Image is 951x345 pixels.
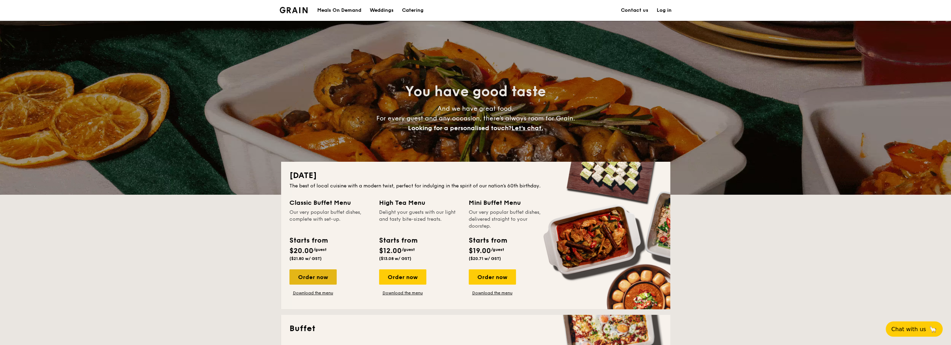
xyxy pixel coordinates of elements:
[289,247,313,255] span: $20.00
[886,321,943,337] button: Chat with us🦙
[289,209,371,230] div: Our very popular buffet dishes, complete with set-up.
[289,269,337,285] div: Order now
[469,256,501,261] span: ($20.71 w/ GST)
[379,198,460,208] div: High Tea Menu
[379,235,417,246] div: Starts from
[402,247,415,252] span: /guest
[289,235,327,246] div: Starts from
[289,323,662,334] h2: Buffet
[408,124,511,132] span: Looking for a personalised touch?
[313,247,327,252] span: /guest
[469,247,491,255] span: $19.00
[379,269,426,285] div: Order now
[379,209,460,230] div: Delight your guests with our light and tasty bite-sized treats.
[280,7,308,13] a: Logotype
[379,247,402,255] span: $12.00
[469,290,516,296] a: Download the menu
[289,256,322,261] span: ($21.80 w/ GST)
[469,198,550,208] div: Mini Buffet Menu
[469,269,516,285] div: Order now
[491,247,504,252] span: /guest
[891,326,926,333] span: Chat with us
[405,83,546,100] span: You have good taste
[280,7,308,13] img: Grain
[376,105,575,132] span: And we have great food. For every guest and any occasion, there’s always room for Grain.
[289,183,662,190] div: The best of local cuisine with a modern twist, perfect for indulging in the spirit of our nation’...
[469,235,507,246] div: Starts from
[289,290,337,296] a: Download the menu
[289,198,371,208] div: Classic Buffet Menu
[289,170,662,181] h2: [DATE]
[469,209,550,230] div: Our very popular buffet dishes, delivered straight to your doorstep.
[379,290,426,296] a: Download the menu
[511,124,543,132] span: Let's chat.
[379,256,411,261] span: ($13.08 w/ GST)
[929,325,937,333] span: 🦙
